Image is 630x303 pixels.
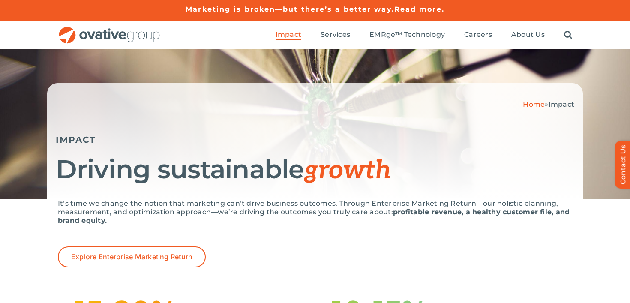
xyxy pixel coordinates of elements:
[523,100,545,108] a: Home
[276,30,301,39] span: Impact
[369,30,445,40] a: EMRge™ Technology
[276,21,572,49] nav: Menu
[511,30,545,39] span: About Us
[511,30,545,40] a: About Us
[71,253,192,261] span: Explore Enterprise Marketing Return
[523,100,574,108] span: »
[58,208,570,225] strong: profitable revenue, a healthy customer file, and brand equity.
[186,5,394,13] a: Marketing is broken—but there’s a better way.
[369,30,445,39] span: EMRge™ Technology
[58,199,572,225] p: It’s time we change the notion that marketing can’t drive business outcomes. Through Enterprise M...
[464,30,492,39] span: Careers
[549,100,574,108] span: Impact
[304,155,391,186] span: growth
[58,26,161,34] a: OG_Full_horizontal_RGB
[394,5,444,13] a: Read more.
[58,246,206,267] a: Explore Enterprise Marketing Return
[56,156,574,184] h1: Driving sustainable
[276,30,301,40] a: Impact
[321,30,350,40] a: Services
[464,30,492,40] a: Careers
[321,30,350,39] span: Services
[56,135,574,145] h5: IMPACT
[564,30,572,40] a: Search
